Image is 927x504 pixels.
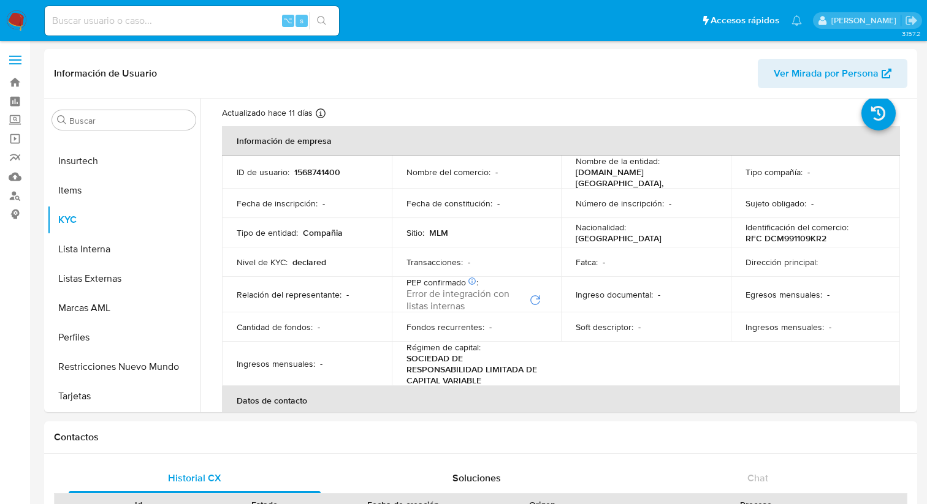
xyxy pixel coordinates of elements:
[576,222,626,233] p: Nacionalidad :
[47,235,200,264] button: Lista Interna
[222,386,900,415] th: Datos de contacto
[54,67,157,80] h1: Información de Usuario
[831,15,901,26] p: adriana.camarilloduran@mercadolibre.com.mx
[47,382,200,411] button: Tarjetas
[406,227,424,238] p: Sitio :
[237,289,341,300] p: Relación del representante :
[47,352,200,382] button: Restricciones Nuevo Mundo
[827,289,830,300] p: -
[406,167,490,178] p: Nombre del comercio :
[746,198,806,209] p: Sujeto obligado :
[746,289,822,300] p: Egresos mensuales :
[905,14,918,27] a: Salir
[774,59,879,88] span: Ver Mirada por Persona
[406,288,527,312] span: Error de integración con listas internas
[69,115,191,126] input: Buscar
[406,257,463,268] p: Transacciones :
[658,289,660,300] p: -
[746,233,826,244] p: RFC DCM991109KR2
[47,293,200,323] button: Marcas AML
[406,353,542,386] p: SOCIEDAD DE RESPONSABILIDAD LIMITADA DE CAPITAL VARIABLE
[489,322,492,333] p: -
[758,59,907,88] button: Ver Mirada por Persona
[318,322,320,333] p: -
[346,289,349,300] p: -
[576,289,653,300] p: Ingreso documental :
[237,227,298,238] p: Tipo de entidad :
[406,342,481,353] p: Régimen de capital :
[747,471,768,485] span: Chat
[168,471,221,485] span: Historial CX
[746,167,803,178] p: Tipo compañía :
[576,198,664,209] p: Número de inscripción :
[746,257,818,268] p: Dirección principal :
[576,322,633,333] p: Soft descriptor :
[237,167,289,178] p: ID de usuario :
[309,12,334,29] button: search-icon
[829,322,831,333] p: -
[746,222,849,233] p: Identificación del comercio :
[222,126,900,156] th: Información de empresa
[576,257,598,268] p: Fatca :
[294,167,340,178] p: 1568741400
[811,198,814,209] p: -
[638,322,641,333] p: -
[807,167,810,178] p: -
[320,358,322,369] p: -
[746,322,824,333] p: Ingresos mensuales :
[576,233,662,244] p: [GEOGRAPHIC_DATA]
[222,107,313,119] p: Actualizado hace 11 días
[292,257,326,268] p: declared
[406,198,492,209] p: Fecha de constitución :
[497,198,500,209] p: -
[283,15,292,26] span: ⌥
[45,13,339,29] input: Buscar usuario o caso...
[529,294,541,306] button: Reintentar
[669,198,671,209] p: -
[47,146,200,176] button: Insurtech
[495,167,498,178] p: -
[47,323,200,352] button: Perfiles
[47,264,200,293] button: Listas Externas
[576,156,660,167] p: Nombre de la entidad :
[468,257,470,268] p: -
[300,15,303,26] span: s
[576,167,711,189] p: [DOMAIN_NAME] [GEOGRAPHIC_DATA],
[237,358,315,369] p: Ingresos mensuales :
[237,322,313,333] p: Cantidad de fondos :
[303,227,343,238] p: Compañia
[429,227,448,238] p: MLM
[47,205,200,235] button: KYC
[54,431,907,443] h1: Contactos
[603,257,605,268] p: -
[47,176,200,205] button: Items
[406,322,484,333] p: Fondos recurrentes :
[406,277,478,288] p: PEP confirmado :
[792,15,802,26] a: Notificaciones
[322,198,325,209] p: -
[452,471,501,485] span: Soluciones
[237,198,318,209] p: Fecha de inscripción :
[57,115,67,125] button: Buscar
[711,14,779,27] span: Accesos rápidos
[237,257,288,268] p: Nivel de KYC :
